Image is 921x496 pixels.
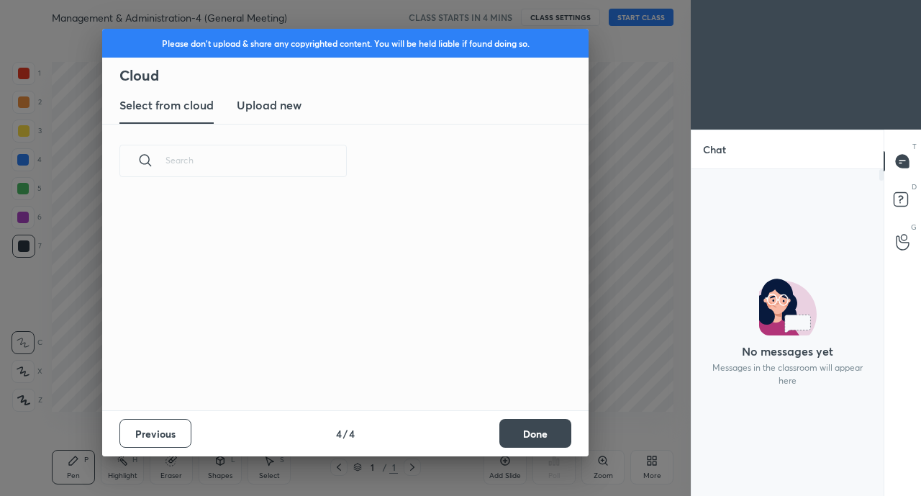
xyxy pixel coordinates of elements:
[165,130,347,191] input: Search
[102,29,589,58] div: Please don't upload & share any copyrighted content. You will be held liable if found doing so.
[911,222,917,233] p: G
[119,419,191,448] button: Previous
[912,141,917,152] p: T
[237,96,301,114] h3: Upload new
[343,426,348,441] h4: /
[499,419,571,448] button: Done
[119,66,589,85] h2: Cloud
[336,426,342,441] h4: 4
[912,181,917,192] p: D
[691,130,738,168] p: Chat
[119,96,214,114] h3: Select from cloud
[349,426,355,441] h4: 4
